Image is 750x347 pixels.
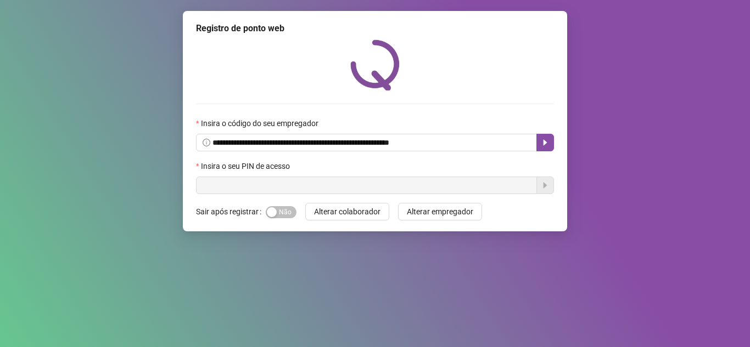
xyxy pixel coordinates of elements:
span: info-circle [203,139,210,146]
img: QRPoint [350,39,400,90]
label: Insira o seu PIN de acesso [196,160,297,172]
span: Alterar colaborador [314,206,380,218]
button: Alterar empregador [398,203,482,220]
span: Alterar empregador [407,206,473,218]
span: caret-right [541,138,550,147]
button: Alterar colaborador [305,203,389,220]
label: Sair após registrar [196,203,266,220]
label: Insira o código do seu empregador [196,117,326,129]
div: Registro de ponto web [196,22,554,35]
